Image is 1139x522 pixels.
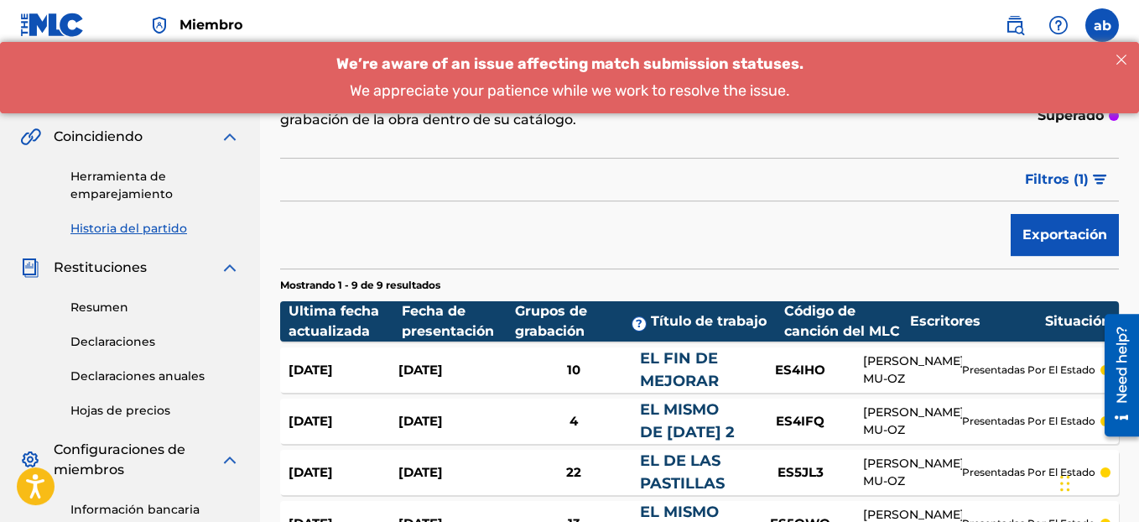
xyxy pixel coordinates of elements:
div: Ayuda [1042,8,1075,42]
a: Herramienta de emparejamiento [70,168,240,203]
div: 10 [508,361,640,380]
a: EL DE LAS PASTILLAS [640,452,725,493]
div: Situación [1045,311,1110,331]
a: Resumen [70,299,240,316]
div: [DATE] [398,412,508,431]
div: ES4IHO [737,361,863,380]
img: ampliación [220,258,240,278]
span: Coincidiendo [54,127,143,147]
div: [PERSON_NAME] MU-OZ [863,352,962,388]
img: Configuraciones de miembros [20,450,40,470]
p: presentadas por el Estado [962,363,1095,378]
img: ampliación [220,450,240,470]
span: We appreciate your patience while we work to resolve the issue. [350,39,790,58]
a: Hojas de precios [70,402,240,420]
p: presentadas por el Estado [962,465,1095,480]
p: Superado [1038,106,1104,126]
img: ampliación [220,127,240,147]
a: Declaraciones anuales [70,368,240,385]
img: ayuda [1048,15,1069,35]
div: [DATE] [289,412,398,431]
a: EL FIN DE MEJORAR [640,349,719,390]
button: Filtros (1) [1015,159,1119,201]
img: Coincidiendo [20,127,41,147]
div: Grupos de grabación [515,301,651,342]
div: 22 [508,463,640,483]
iframe: Resource Center [1092,305,1139,445]
span: Configuraciones de miembros [54,440,220,480]
div: Fecha de presentación [402,301,515,342]
span: Filtros (1) [1025,170,1089,190]
span: Miembro [179,15,242,34]
div: Ultima fecha actualizada [289,301,402,342]
div: [DATE] [398,361,508,380]
div: ES5JL3 [737,463,863,483]
img: Logo MLC [20,13,85,37]
img: filtro [1093,175,1107,185]
div: ES4IFQ [737,412,863,431]
div: 4 [508,412,640,431]
img: Restituciones [20,258,40,278]
div: Código de canción del MLC [784,301,910,342]
iframe: Chat Widget [1055,441,1139,522]
span: ? [632,317,646,331]
div: [DATE] [289,361,398,380]
div: [DATE] [398,463,508,483]
a: EL MISMO DE [DATE] 2 [640,400,735,441]
div: Arrastrar [1060,458,1070,509]
a: Historia del partido [70,220,240,238]
p: Mostrando 1 - 9 de 9 resultados [280,278,440,293]
div: [DATE] [289,463,398,483]
p: presentadas por el Estado [962,414,1095,429]
a: Información bancaria [70,501,240,519]
a: Declaraciones [70,333,240,351]
div: [PERSON_NAME] MU-OZ [863,455,962,490]
div: Widget de chat [1055,441,1139,522]
div: Título de trabajo [651,311,785,331]
div: Menú de Usuario [1085,8,1119,42]
button: Exportación [1011,214,1119,256]
img: Topholdholder [149,15,169,35]
a: Búsqueda pública [998,8,1032,42]
div: Escritores [910,311,1045,331]
span: We’re aware of an issue affecting match submission statuses. [336,13,804,31]
img: búsqueda [1005,15,1025,35]
span: Restituciones [54,258,147,278]
div: [PERSON_NAME] MU-OZ [863,404,962,439]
